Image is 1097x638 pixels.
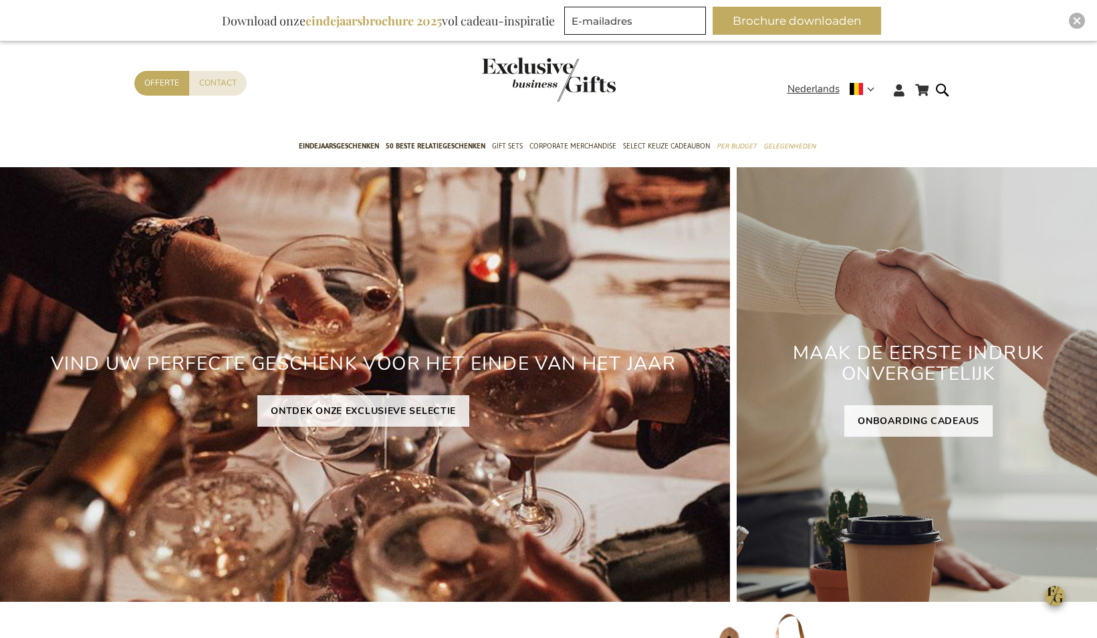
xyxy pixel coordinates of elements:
button: Brochure downloaden [713,7,881,35]
span: 50 beste relatiegeschenken [386,139,485,153]
div: Nederlands [787,82,883,97]
span: Nederlands [787,82,840,97]
input: E-mailadres [564,7,706,35]
a: Contact [189,71,247,96]
a: store logo [482,58,549,102]
a: Offerte [134,71,189,96]
img: Exclusive Business gifts logo [482,58,616,102]
span: Gift Sets [492,139,523,153]
span: Select Keuze Cadeaubon [623,139,710,153]
a: ONTDEK ONZE EXCLUSIEVE SELECTIE [257,395,469,427]
span: Eindejaarsgeschenken [299,139,379,153]
b: eindejaarsbrochure 2025 [306,13,442,29]
div: Close [1069,13,1085,29]
form: marketing offers and promotions [564,7,710,39]
span: Per Budget [717,139,757,153]
span: Gelegenheden [763,139,816,153]
a: ONBOARDING CADEAUS [844,405,993,437]
img: Close [1073,17,1081,25]
span: Corporate Merchandise [529,139,616,153]
div: Download onze vol cadeau-inspiratie [216,7,561,35]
